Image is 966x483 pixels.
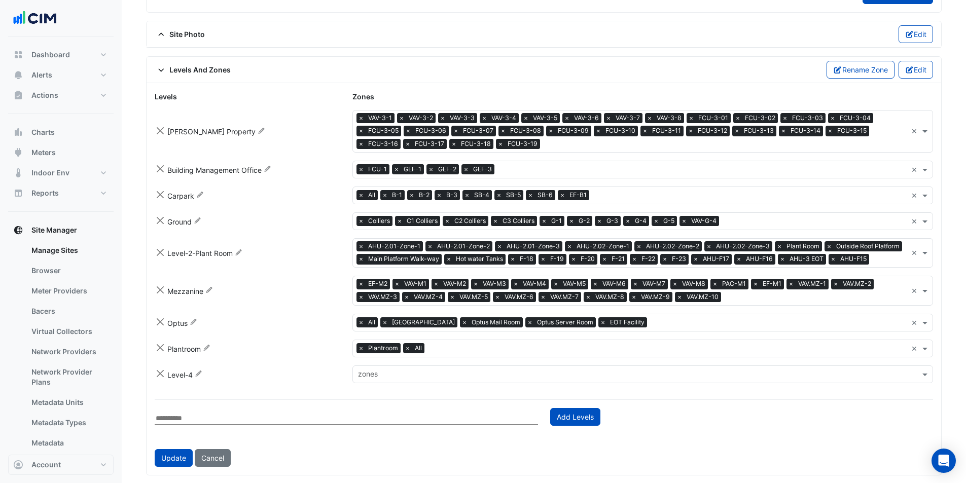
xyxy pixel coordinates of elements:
[416,190,432,200] span: B-2
[441,279,469,289] span: VAV-M2
[535,190,555,200] span: SB-6
[356,113,366,123] span: ×
[471,164,494,174] span: GEF-3
[195,369,202,378] fa-icon: Rename
[356,317,366,327] span: ×
[389,190,405,200] span: B-1
[550,408,600,426] button: Add Levels
[366,113,395,123] span: VAV-3-1
[733,113,742,123] span: ×
[366,190,378,200] span: All
[31,460,61,470] span: Account
[593,292,627,302] span: VAV.MZ-8
[380,317,389,327] span: ×
[911,126,920,136] span: Clear
[205,286,213,294] fa-icon: Rename
[389,317,457,327] span: [GEOGRAPHIC_DATA]
[639,254,658,264] span: F-22
[167,192,194,200] span: Carpark
[155,368,165,379] button: Close
[560,279,588,289] span: VAV-M5
[194,216,201,225] fa-icon: Rename
[500,216,537,226] span: C3 Colliers
[155,285,165,295] button: Close
[650,126,684,136] span: FCU-3-11
[167,287,203,295] span: Mezzanine
[149,91,346,102] div: Levels
[778,254,787,264] span: ×
[751,279,760,289] span: ×
[403,343,412,353] span: ×
[447,113,477,123] span: VAV-3-3
[13,70,23,80] app-icon: Alerts
[366,292,400,302] span: VAV.MZ-3
[401,164,424,174] span: GEF-1
[425,241,435,251] span: ×
[911,317,920,328] span: Clear
[710,279,720,289] span: ×
[828,113,837,123] span: ×
[652,216,661,226] span: ×
[505,139,540,149] span: FCU-3-19
[911,247,920,258] span: Clear
[453,254,506,264] span: Hot water Tanks
[444,254,453,264] span: ×
[911,216,920,227] span: Clear
[670,279,679,289] span: ×
[167,127,256,136] span: [PERSON_NAME] Property
[380,190,389,200] span: ×
[578,254,597,264] span: F-20
[457,292,490,302] span: VAV.MZ-5
[584,292,593,302] span: ×
[366,343,401,353] span: Plantroom
[412,139,447,149] span: FCU-3-17
[654,113,684,123] span: VAV-3-8
[8,45,114,65] button: Dashboard
[356,126,366,136] span: ×
[495,241,504,251] span: ×
[629,292,638,302] span: ×
[366,139,401,149] span: FCU-3-16
[167,166,262,174] span: Building Management Office
[413,126,449,136] span: FCU-3-06
[623,216,632,226] span: ×
[356,139,366,149] span: ×
[412,343,424,353] span: All
[932,449,956,473] div: Open Intercom Messenger
[356,279,366,289] span: ×
[591,279,600,289] span: ×
[31,70,52,80] span: Alerts
[435,190,444,200] span: ×
[571,113,601,123] span: VAV-3-6
[508,254,517,264] span: ×
[520,279,549,289] span: VAV-M4
[392,164,401,174] span: ×
[23,433,114,453] a: Metadata
[13,147,23,158] app-icon: Meters
[392,279,402,289] span: ×
[435,241,492,251] span: AHU-2.01-Zone-2
[444,190,460,200] span: B-3
[669,254,689,264] span: F-23
[31,168,69,178] span: Indoor Env
[8,85,114,105] button: Actions
[779,126,788,136] span: ×
[911,285,920,296] span: Clear
[155,29,205,40] span: Site Photo
[23,261,114,281] a: Browser
[461,164,471,174] span: ×
[366,317,378,327] span: All
[458,139,493,149] span: FCU-3-18
[734,254,743,264] span: ×
[155,164,165,174] button: Close
[366,254,442,264] span: Main Platform Walk-way
[504,190,523,200] span: SB-5
[346,91,939,102] div: Zones
[640,126,650,136] span: ×
[8,183,114,203] button: Reports
[23,240,114,261] a: Manage Sites
[356,343,366,353] span: ×
[498,126,508,136] span: ×
[451,126,460,136] span: ×
[525,317,534,327] span: ×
